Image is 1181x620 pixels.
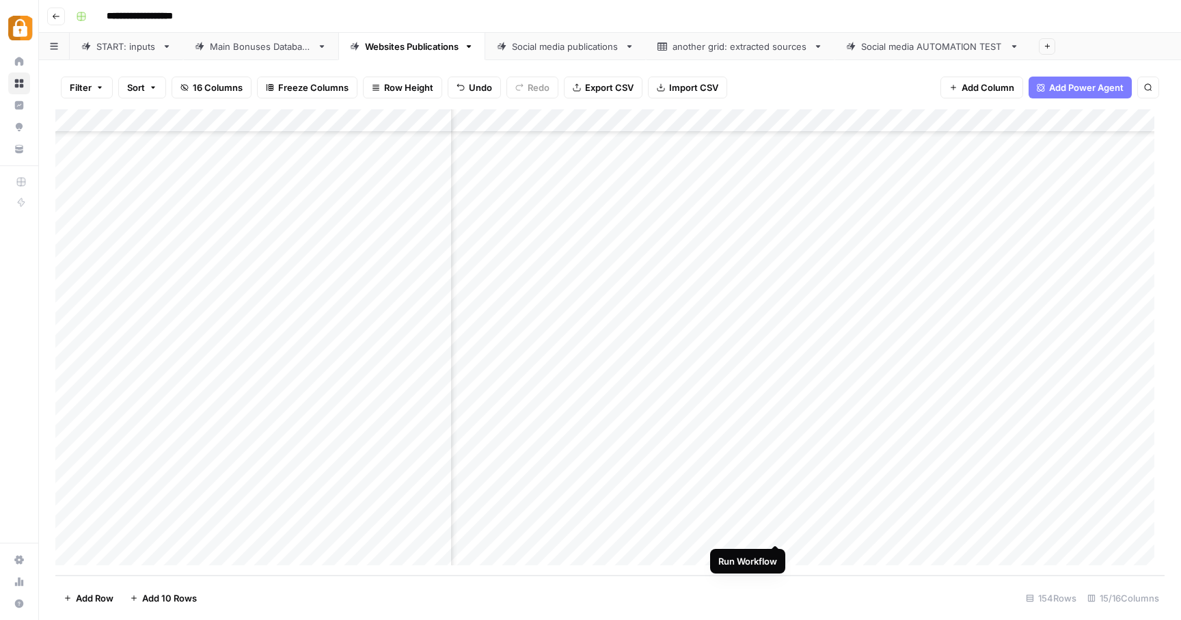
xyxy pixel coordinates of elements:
a: Main Bonuses Database [183,33,338,60]
div: Social media AUTOMATION TEST [861,40,1004,53]
span: Freeze Columns [278,81,349,94]
button: Add Power Agent [1029,77,1132,98]
img: Adzz Logo [8,16,33,40]
span: 16 Columns [193,81,243,94]
button: Filter [61,77,113,98]
span: Import CSV [669,81,718,94]
div: 154 Rows [1020,587,1082,609]
a: Insights [8,94,30,116]
a: Websites Publications [338,33,485,60]
button: Sort [118,77,166,98]
button: Add 10 Rows [122,587,205,609]
span: Add Row [76,591,113,605]
button: 16 Columns [172,77,252,98]
button: Add Row [55,587,122,609]
a: Home [8,51,30,72]
span: Filter [70,81,92,94]
a: Browse [8,72,30,94]
button: Row Height [363,77,442,98]
span: Undo [469,81,492,94]
button: Workspace: Adzz [8,11,30,45]
a: Settings [8,549,30,571]
span: Add Column [962,81,1014,94]
div: Social media publications [512,40,619,53]
a: START: inputs [70,33,183,60]
div: Run Workflow [718,554,777,568]
span: Add 10 Rows [142,591,197,605]
button: Export CSV [564,77,642,98]
button: Help + Support [8,593,30,615]
span: Redo [528,81,549,94]
div: Websites Publications [365,40,459,53]
a: Social media publications [485,33,646,60]
div: another grid: extracted sources [673,40,808,53]
a: another grid: extracted sources [646,33,834,60]
a: Your Data [8,138,30,160]
span: Export CSV [585,81,634,94]
a: Opportunities [8,116,30,138]
span: Sort [127,81,145,94]
a: Social media AUTOMATION TEST [834,33,1031,60]
a: Usage [8,571,30,593]
span: Add Power Agent [1049,81,1124,94]
div: Main Bonuses Database [210,40,312,53]
div: START: inputs [96,40,157,53]
span: Row Height [384,81,433,94]
button: Redo [506,77,558,98]
div: 15/16 Columns [1082,587,1165,609]
button: Import CSV [648,77,727,98]
button: Undo [448,77,501,98]
button: Add Column [940,77,1023,98]
button: Freeze Columns [257,77,357,98]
